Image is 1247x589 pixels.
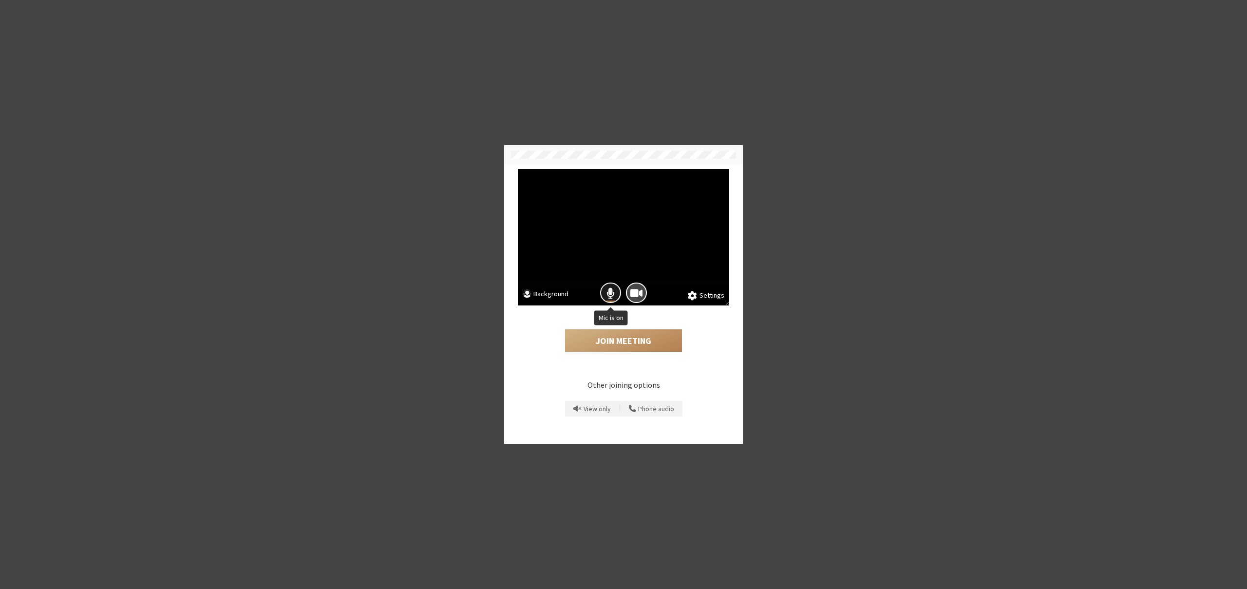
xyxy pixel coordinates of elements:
span: | [619,402,621,415]
button: Prevent echo when there is already an active mic and speaker in the room. [570,401,614,417]
button: Settings [688,290,724,301]
span: Phone audio [638,405,674,413]
button: Mic is on [600,283,621,304]
button: Background [523,289,568,301]
span: View only [584,405,611,413]
button: Camera is on [626,283,647,304]
button: Join Meeting [565,329,682,352]
p: Other joining options [518,379,729,391]
button: Use your phone for mic and speaker while you view the meeting on this device. [625,401,678,417]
